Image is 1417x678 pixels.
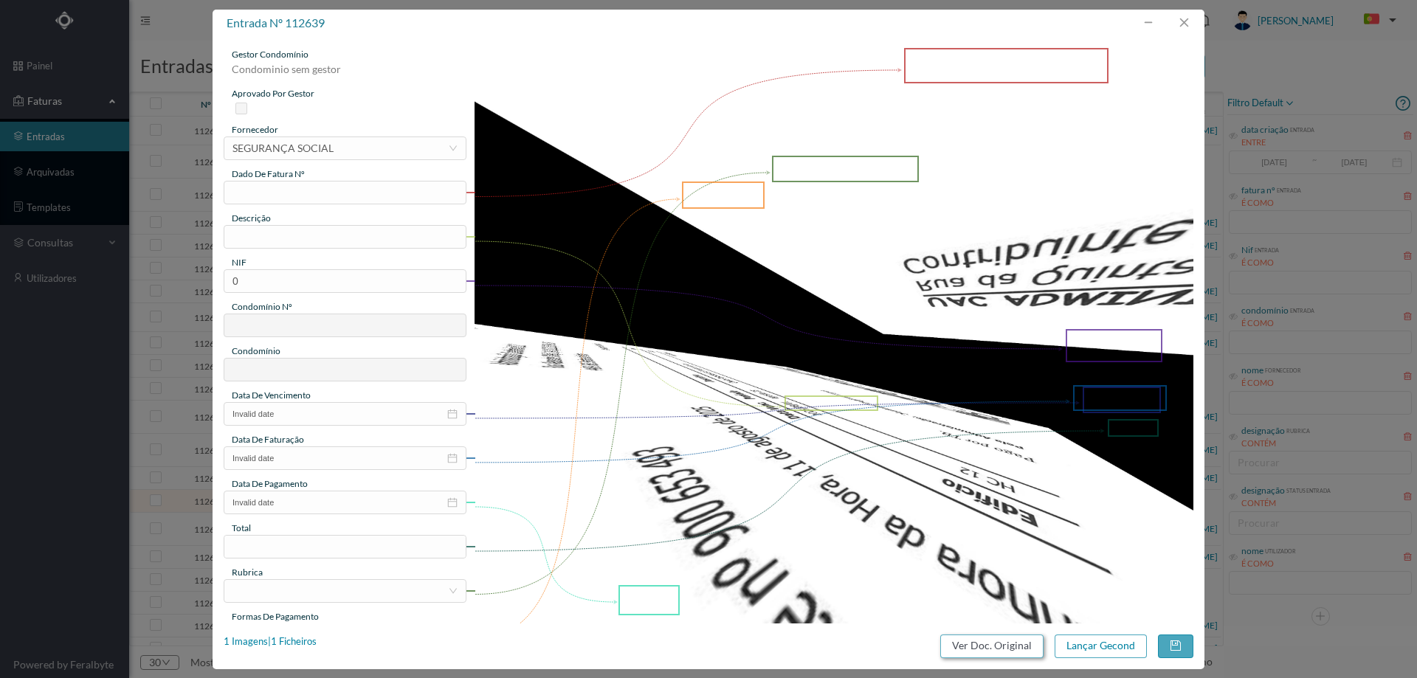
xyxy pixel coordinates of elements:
[449,587,458,595] i: icon: down
[1055,634,1147,658] button: Lançar Gecond
[232,390,311,401] span: data de vencimento
[1352,8,1402,32] button: PT
[447,453,458,463] i: icon: calendar
[232,88,314,99] span: aprovado por gestor
[449,144,458,153] i: icon: down
[232,124,278,135] span: fornecedor
[232,567,263,578] span: rubrica
[224,61,466,87] div: Condominio sem gestor
[232,168,305,179] span: dado de fatura nº
[232,434,304,445] span: data de faturação
[940,634,1044,658] button: Ver Doc. Original
[232,478,308,489] span: data de pagamento
[232,345,280,356] span: condomínio
[447,409,458,419] i: icon: calendar
[232,212,271,224] span: descrição
[232,49,308,60] span: gestor condomínio
[227,15,325,30] span: entrada nº 112639
[232,137,334,159] div: SEGURANÇA SOCIAL
[447,497,458,508] i: icon: calendar
[232,257,246,268] span: NIF
[232,522,251,533] span: total
[232,301,292,312] span: condomínio nº
[224,634,317,649] div: 1 Imagens | 1 Ficheiros
[232,611,319,622] span: Formas de Pagamento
